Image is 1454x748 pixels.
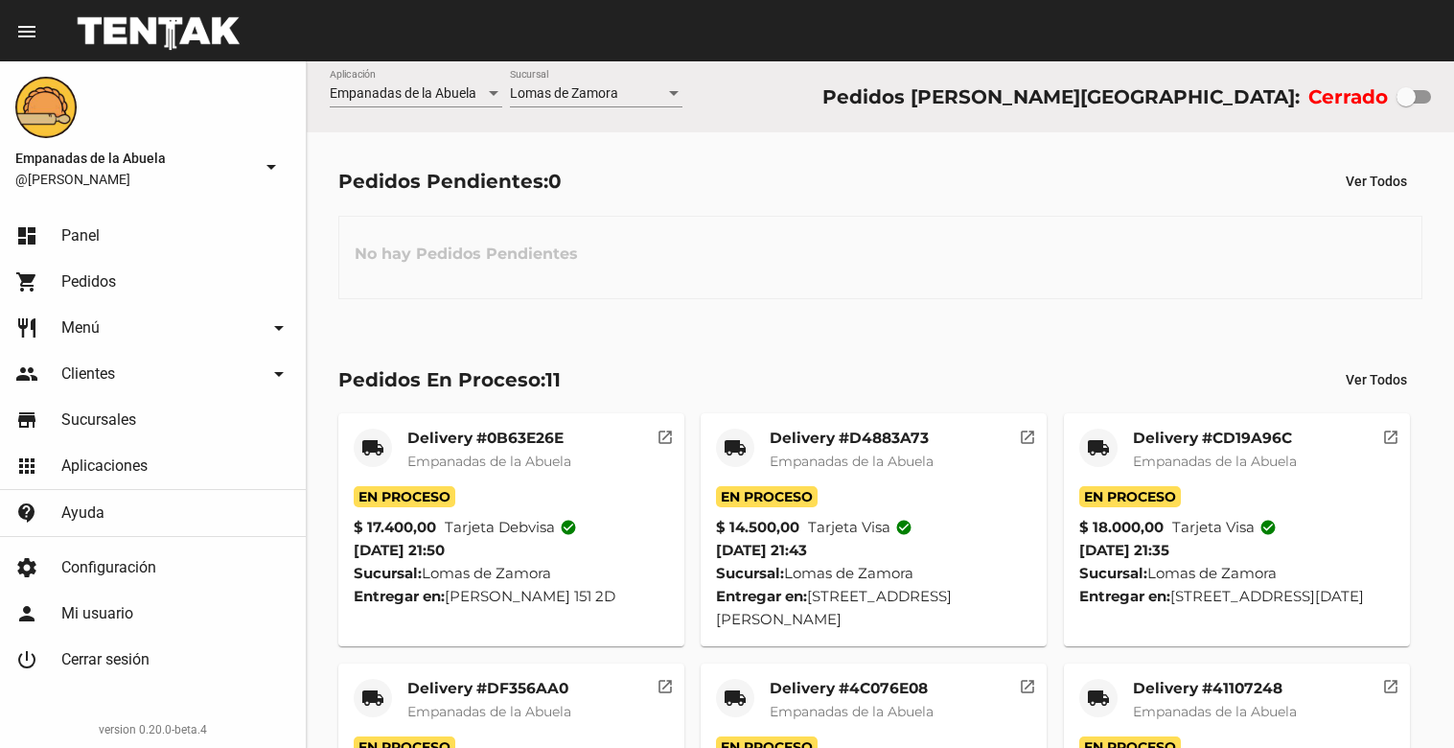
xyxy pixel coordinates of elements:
[1346,174,1407,189] span: Ver Todos
[1079,562,1395,585] div: Lomas de Zamora
[61,272,116,292] span: Pedidos
[354,564,422,582] strong: Sucursal:
[770,453,934,470] span: Empanadas de la Abuela
[1079,516,1164,539] strong: $ 18.000,00
[15,270,38,293] mat-icon: shopping_cart
[15,77,77,138] img: f0136945-ed32-4f7c-91e3-a375bc4bb2c5.png
[1019,675,1036,692] mat-icon: open_in_new
[15,170,252,189] span: @[PERSON_NAME]
[770,703,934,720] span: Empanadas de la Abuela
[1172,516,1277,539] span: Tarjeta visa
[354,486,455,507] span: En Proceso
[822,82,1300,112] div: Pedidos [PERSON_NAME][GEOGRAPHIC_DATA]:
[361,687,384,710] mat-icon: local_shipping
[354,587,445,605] strong: Entregar en:
[407,679,571,698] mat-card-title: Delivery #DF356AA0
[1259,519,1277,536] mat-icon: check_circle
[61,650,150,669] span: Cerrar sesión
[1382,426,1399,443] mat-icon: open_in_new
[15,147,252,170] span: Empanadas de la Abuela
[1382,675,1399,692] mat-icon: open_in_new
[657,426,674,443] mat-icon: open_in_new
[15,224,38,247] mat-icon: dashboard
[1079,587,1170,605] strong: Entregar en:
[260,155,283,178] mat-icon: arrow_drop_down
[267,316,290,339] mat-icon: arrow_drop_down
[1079,564,1147,582] strong: Sucursal:
[716,587,807,605] strong: Entregar en:
[1346,372,1407,387] span: Ver Todos
[61,226,100,245] span: Panel
[339,225,593,283] h3: No hay Pedidos Pendientes
[330,85,476,101] span: Empanadas de la Abuela
[548,170,562,193] span: 0
[770,679,934,698] mat-card-title: Delivery #4C076E08
[354,562,669,585] div: Lomas de Zamora
[716,585,1031,631] div: [STREET_ADDRESS][PERSON_NAME]
[361,436,384,459] mat-icon: local_shipping
[407,453,571,470] span: Empanadas de la Abuela
[724,436,747,459] mat-icon: local_shipping
[267,362,290,386] mat-icon: arrow_drop_down
[657,675,674,692] mat-icon: open_in_new
[724,687,747,710] mat-icon: local_shipping
[61,456,148,476] span: Aplicaciones
[1019,426,1036,443] mat-icon: open_in_new
[1133,703,1297,720] span: Empanadas de la Abuela
[716,516,799,539] strong: $ 14.500,00
[61,410,136,430] span: Sucursales
[1133,429,1297,448] mat-card-title: Delivery #CD19A96C
[1133,453,1297,470] span: Empanadas de la Abuela
[15,362,38,386] mat-icon: people
[1330,362,1422,397] button: Ver Todos
[716,486,818,507] span: En Proceso
[1079,541,1169,559] span: [DATE] 21:35
[407,703,571,720] span: Empanadas de la Abuela
[15,409,38,432] mat-icon: store
[808,516,912,539] span: Tarjeta visa
[354,541,445,559] span: [DATE] 21:50
[770,429,934,448] mat-card-title: Delivery #D4883A73
[716,562,1031,585] div: Lomas de Zamora
[338,364,561,395] div: Pedidos En Proceso:
[1308,82,1388,112] label: Cerrado
[716,541,807,559] span: [DATE] 21:43
[1133,679,1297,698] mat-card-title: Delivery #41107248
[1079,585,1395,608] div: [STREET_ADDRESS][DATE]
[1079,486,1181,507] span: En Proceso
[407,429,571,448] mat-card-title: Delivery #0B63E26E
[354,585,669,608] div: [PERSON_NAME] 151 2D
[61,604,133,623] span: Mi usuario
[15,602,38,625] mat-icon: person
[15,316,38,339] mat-icon: restaurant
[61,503,104,523] span: Ayuda
[15,720,290,739] div: version 0.20.0-beta.4
[15,455,38,478] mat-icon: apps
[445,516,577,539] span: Tarjeta debvisa
[510,85,618,101] span: Lomas de Zamora
[560,519,577,536] mat-icon: check_circle
[1330,164,1422,199] button: Ver Todos
[895,519,912,536] mat-icon: check_circle
[61,364,115,384] span: Clientes
[15,502,38,525] mat-icon: contact_support
[338,166,562,197] div: Pedidos Pendientes:
[61,318,100,338] span: Menú
[716,564,784,582] strong: Sucursal:
[15,648,38,671] mat-icon: power_settings_new
[15,20,38,43] mat-icon: menu
[1087,687,1110,710] mat-icon: local_shipping
[15,556,38,579] mat-icon: settings
[354,516,436,539] strong: $ 17.400,00
[545,368,561,391] span: 11
[61,558,156,577] span: Configuración
[1087,436,1110,459] mat-icon: local_shipping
